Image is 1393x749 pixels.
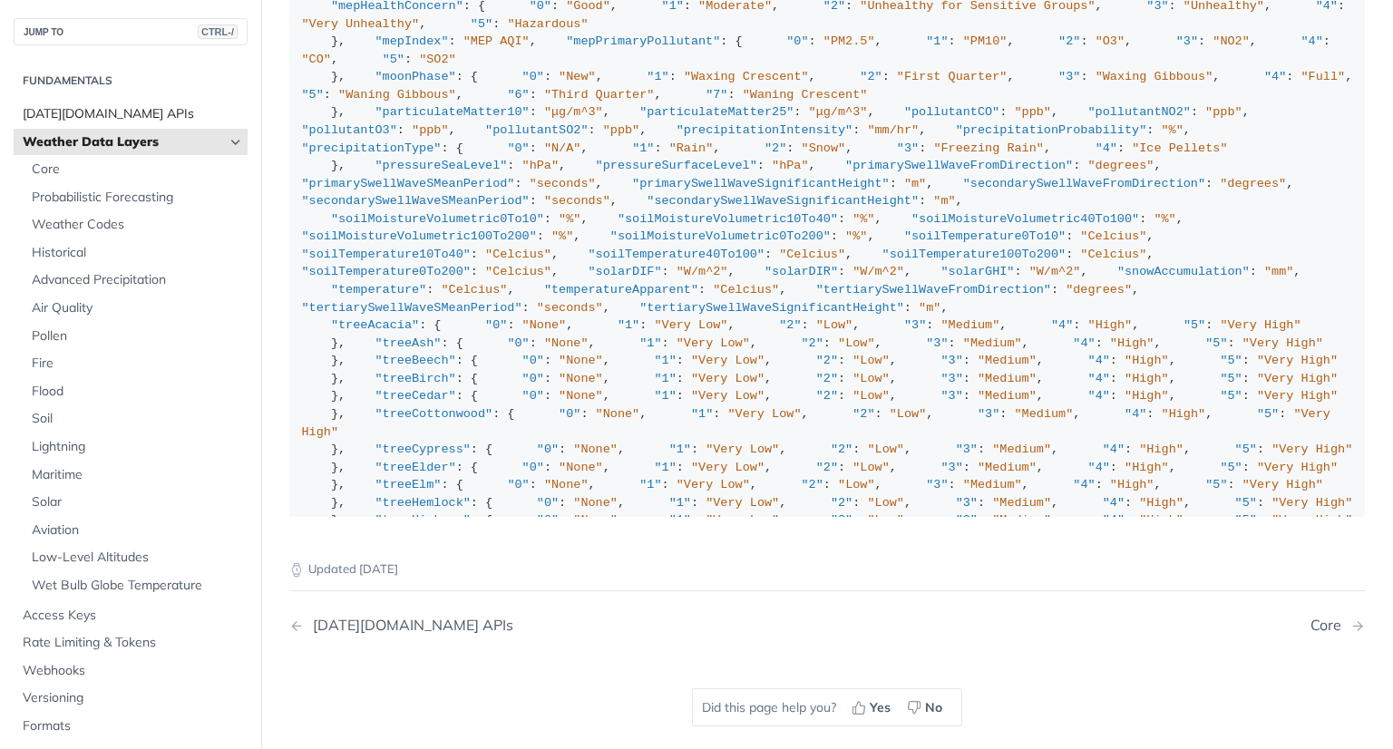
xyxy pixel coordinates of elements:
span: "treeBeech" [375,354,456,367]
span: "Very High" [1257,461,1338,474]
span: "2" [816,372,838,385]
span: "degrees" [1066,283,1132,297]
span: "None" [559,372,603,385]
span: "solarDIF" [589,265,662,278]
span: "0" [507,336,529,350]
span: Yes [870,698,891,717]
span: "NO2" [1213,34,1250,48]
span: "High" [1162,407,1206,421]
span: Weather Codes [32,216,243,234]
span: "Celcius" [485,248,551,261]
span: "3" [897,141,919,155]
span: "%" [551,229,573,243]
span: "temperature" [331,283,426,297]
span: "5" [302,88,324,102]
a: Fire [23,350,248,377]
span: "pollutantSO2" [485,123,588,137]
span: "New" [559,70,596,83]
span: "2" [779,318,801,332]
span: "Medium" [940,318,999,332]
span: "solarDIR" [765,265,838,278]
span: "W/m^2" [677,265,728,278]
span: "Low" [867,443,904,456]
span: "primarySwellWaveFromDirection" [845,159,1073,172]
span: No [925,698,942,717]
span: "1" [654,372,676,385]
span: "Very Unhealthy" [302,17,420,31]
span: "Celcius" [441,283,507,297]
span: "moonPhase" [375,70,456,83]
a: Versioning [14,685,248,712]
span: Core [32,160,243,179]
span: "5" [1220,354,1242,367]
span: "solarGHI" [940,265,1014,278]
span: "seconds" [544,194,610,208]
span: "seconds" [537,301,603,315]
span: "Waning Gibbous" [338,88,456,102]
span: Formats [23,717,243,735]
span: "m" [919,301,940,315]
span: "0" [522,461,544,474]
span: "%" [852,212,874,226]
span: "Waning Crescent" [743,88,868,102]
span: "None" [596,407,640,421]
span: "snowAccumulation" [1117,265,1250,278]
span: Fire [32,355,243,373]
span: "Medium" [1015,407,1074,421]
span: "soilTemperature0To200" [302,265,471,278]
span: Low-Level Altitudes [32,549,243,567]
span: "High" [1125,354,1169,367]
a: Probabilistic Forecasting [23,184,248,211]
span: "m" [933,194,955,208]
span: "treeCottonwood" [375,407,493,421]
h2: Fundamentals [14,73,248,89]
a: Aviation [23,517,248,544]
a: Maritime [23,462,248,489]
span: "secondarySwellWaveFromDirection" [963,177,1205,190]
span: "None" [544,336,589,350]
span: "High" [1125,389,1169,403]
span: "4" [1125,407,1146,421]
div: Core [1310,617,1350,634]
span: "Medium" [978,389,1037,403]
a: [DATE][DOMAIN_NAME] APIs [14,101,248,128]
span: Lightning [32,438,243,456]
span: Wet Bulb Globe Temperature [32,577,243,595]
span: "4" [1301,34,1323,48]
span: "Low" [838,478,875,491]
a: Next Page: Core [1310,617,1365,634]
span: Advanced Precipitation [32,271,243,289]
span: "treeCedar" [375,389,456,403]
span: "Very High" [1242,336,1323,350]
span: "pressureSurfaceLevel" [596,159,757,172]
a: Access Keys [14,602,248,629]
span: "3" [940,389,962,403]
span: "3" [926,336,948,350]
span: "0" [522,70,544,83]
span: "ppb" [1014,105,1051,119]
span: "4" [1088,354,1110,367]
span: "pollutantO3" [302,123,397,137]
span: "mm" [1264,265,1293,278]
span: "Freezing Rain" [933,141,1044,155]
span: "5" [1257,407,1279,421]
span: "0" [507,478,529,491]
span: "Waxing Gibbous" [1096,70,1213,83]
a: Weather Data LayersHide subpages for Weather Data Layers [14,129,248,156]
span: "hPa" [522,159,560,172]
span: "tertiarySwellWaveFromDirection" [816,283,1051,297]
span: "soilMoistureVolumetric40To100" [911,212,1139,226]
span: "Medium" [978,372,1037,385]
span: "0" [522,354,544,367]
span: "7" [706,88,727,102]
span: "seconds" [530,177,596,190]
span: "6" [507,88,529,102]
span: "O3" [1096,34,1125,48]
span: "4" [1088,372,1110,385]
span: "2" [1058,34,1080,48]
span: "0" [786,34,808,48]
span: "soilTemperature0To10" [904,229,1066,243]
span: "Ice Pellets" [1132,141,1227,155]
a: Low-Level Altitudes [23,544,248,571]
span: "0" [485,318,507,332]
